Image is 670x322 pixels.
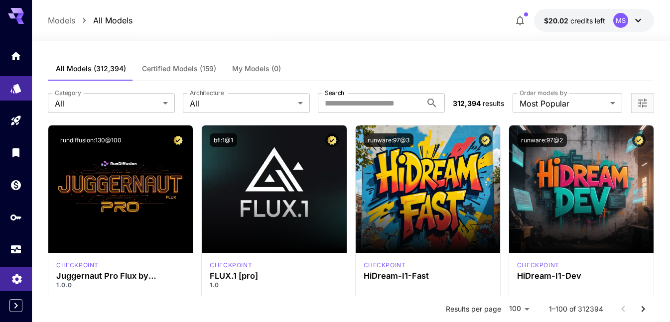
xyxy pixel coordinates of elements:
[549,304,603,314] p: 1–100 of 312394
[517,261,559,270] p: checkpoint
[48,14,75,26] a: Models
[520,89,567,97] label: Order models by
[364,261,406,270] div: HiDream Fast
[453,99,481,107] span: 312,394
[10,111,22,123] div: Playground
[517,261,559,270] div: HiDream Dev
[520,98,606,109] span: Most Popular
[210,261,252,270] p: checkpoint
[10,176,22,188] div: Wallet
[517,271,646,281] h3: HiDream-I1-Dev
[93,14,133,26] a: All Models
[55,89,81,97] label: Category
[56,281,185,290] p: 1.0.0
[56,133,126,147] button: rundiffusion:130@100
[325,89,344,97] label: Search
[544,15,605,26] div: $20.0164
[142,64,216,73] span: Certified Models (159)
[10,211,22,223] div: API Keys
[632,133,646,147] button: Certified Model – Vetted for best performance and includes a commercial license.
[517,133,567,147] button: runware:97@2
[10,143,22,156] div: Library
[56,64,126,73] span: All Models (312,394)
[56,271,185,281] h3: Juggernaut Pro Flux by RunDiffusion
[48,14,133,26] nav: breadcrumb
[190,89,224,97] label: Architecture
[210,271,338,281] h3: FLUX.1 [pro]
[325,133,339,147] button: Certified Model – Vetted for best performance and includes a commercial license.
[171,133,185,147] button: Certified Model – Vetted for best performance and includes a commercial license.
[210,281,338,290] p: 1.0
[10,79,22,92] div: Models
[11,270,23,282] div: Settings
[505,302,533,316] div: 100
[364,261,406,270] p: checkpoint
[613,13,628,28] div: MS
[483,99,504,107] span: results
[364,133,413,147] button: runware:97@3
[570,16,605,25] span: credits left
[10,47,22,59] div: Home
[544,16,570,25] span: $20.02
[210,261,252,270] div: fluxpro
[479,133,492,147] button: Certified Model – Vetted for best performance and includes a commercial license.
[232,64,281,73] span: My Models (0)
[56,261,99,270] p: checkpoint
[56,261,99,270] div: FLUX.1 D
[9,299,22,312] button: Expand sidebar
[534,9,654,32] button: $20.0164MS
[446,304,501,314] p: Results per page
[55,98,159,109] span: All
[637,97,649,109] button: Open more filters
[190,98,294,109] span: All
[364,271,492,281] h3: HiDream-I1-Fast
[210,133,237,147] button: bfl:1@1
[633,299,653,319] button: Go to next page
[10,243,22,256] div: Usage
